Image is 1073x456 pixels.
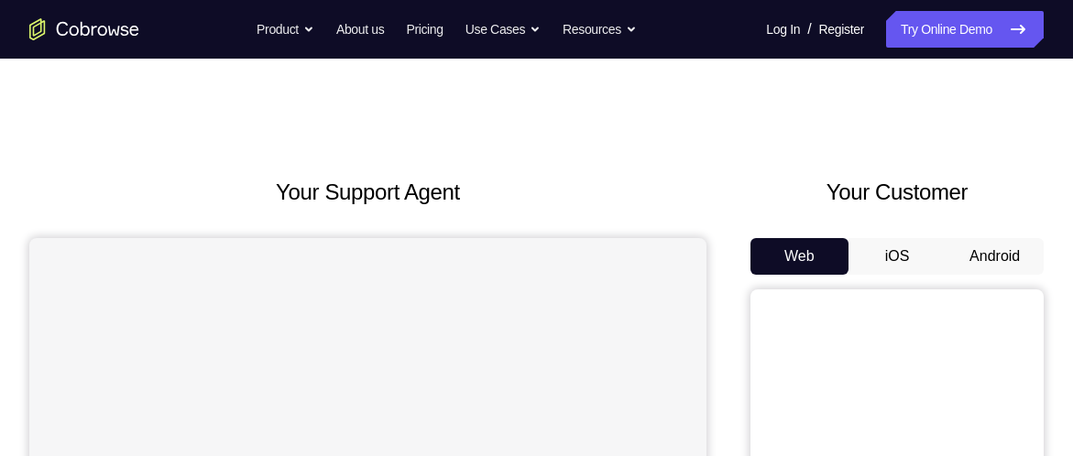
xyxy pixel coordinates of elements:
a: Log In [766,11,800,48]
a: Register [819,11,864,48]
button: iOS [849,238,947,275]
span: / [807,18,811,40]
button: Resources [563,11,637,48]
button: Use Cases [465,11,541,48]
button: Product [257,11,314,48]
a: About us [336,11,384,48]
button: Android [946,238,1044,275]
a: Pricing [406,11,443,48]
a: Try Online Demo [886,11,1044,48]
button: Web [750,238,849,275]
a: Go to the home page [29,18,139,40]
h2: Your Customer [750,176,1044,209]
h2: Your Support Agent [29,176,706,209]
